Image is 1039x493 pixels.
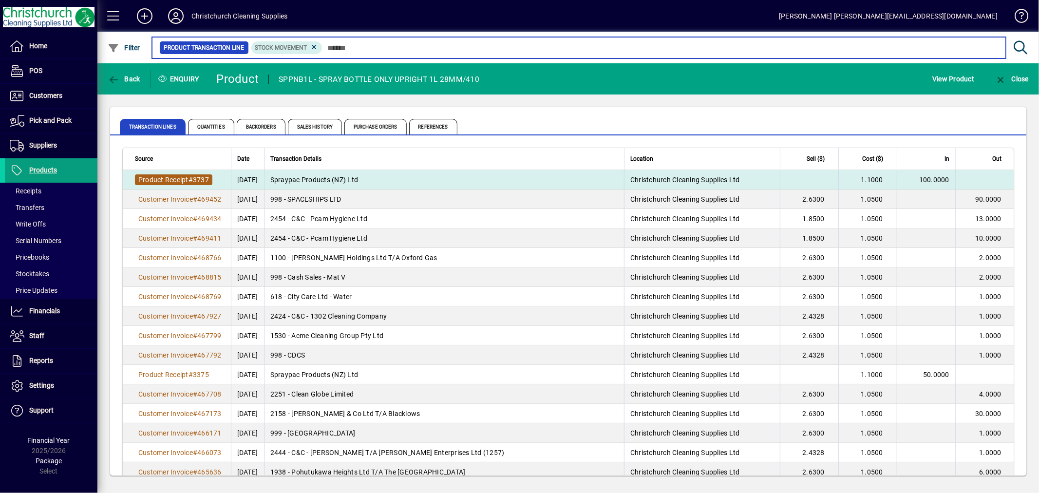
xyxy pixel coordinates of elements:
[138,176,189,184] span: Product Receipt
[780,326,838,345] td: 2.6300
[5,109,97,133] a: Pick and Pack
[138,410,193,417] span: Customer Invoice
[197,293,222,301] span: 468769
[980,312,1002,320] span: 1.0000
[151,71,209,87] div: Enquiry
[923,371,949,379] span: 50.0000
[197,215,222,223] span: 469434
[630,351,740,359] span: Christchurch Cleaning Supplies Ltd
[264,306,624,326] td: 2424 - C&C - 1302 Cleaning Company
[197,312,222,320] span: 467927
[264,170,624,190] td: Spraypac Products (NZ) Ltd
[193,449,197,456] span: #
[630,449,740,456] span: Christchurch Cleaning Supplies Ltd
[838,287,897,306] td: 1.0500
[197,390,222,398] span: 467708
[838,190,897,209] td: 1.0500
[129,7,160,25] button: Add
[780,404,838,423] td: 2.6300
[193,293,197,301] span: #
[135,408,225,419] a: Customer Invoice#467173
[251,41,322,54] mat-chip: Product Transaction Type: Stock movement
[29,67,42,75] span: POS
[135,272,225,283] a: Customer Invoice#468815
[780,384,838,404] td: 2.6300
[231,287,264,306] td: [DATE]
[838,345,897,365] td: 1.0500
[630,410,740,417] span: Christchurch Cleaning Supplies Ltd
[992,153,1001,164] span: Out
[630,254,740,262] span: Christchurch Cleaning Supplies Ltd
[980,429,1002,437] span: 1.0000
[193,410,197,417] span: #
[231,170,264,190] td: [DATE]
[193,390,197,398] span: #
[980,390,1002,398] span: 4.0000
[188,119,234,134] span: Quantities
[5,299,97,323] a: Financials
[838,248,897,267] td: 1.0500
[138,234,193,242] span: Customer Invoice
[231,423,264,443] td: [DATE]
[135,369,212,380] a: Product Receipt#3375
[975,410,1001,417] span: 30.0000
[138,390,193,398] span: Customer Invoice
[838,267,897,287] td: 1.0500
[135,213,225,224] a: Customer Invoice#469434
[231,384,264,404] td: [DATE]
[193,273,197,281] span: #
[138,468,193,476] span: Customer Invoice
[10,237,61,245] span: Serial Numbers
[980,468,1002,476] span: 6.0000
[138,371,189,379] span: Product Receipt
[5,349,97,373] a: Reports
[264,443,624,462] td: 2444 - C&C - [PERSON_NAME] T/A [PERSON_NAME] Enterprises Ltd (1257)
[845,153,892,164] div: Cost ($)
[980,449,1002,456] span: 1.0000
[264,287,624,306] td: 618 - City Care Ltd - Water
[10,204,44,211] span: Transfers
[138,273,193,281] span: Customer Invoice
[980,254,1002,262] span: 2.0000
[10,220,46,228] span: Write Offs
[630,390,740,398] span: Christchurch Cleaning Supplies Ltd
[217,71,259,87] div: Product
[630,332,740,340] span: Christchurch Cleaning Supplies Ltd
[10,187,41,195] span: Receipts
[193,468,197,476] span: #
[231,248,264,267] td: [DATE]
[975,234,1001,242] span: 10.0000
[630,293,740,301] span: Christchurch Cleaning Supplies Ltd
[138,215,193,223] span: Customer Invoice
[5,183,97,199] a: Receipts
[29,166,57,174] span: Products
[838,462,897,482] td: 1.0500
[270,153,321,164] span: Transaction Details
[28,436,70,444] span: Financial Year
[630,312,740,320] span: Christchurch Cleaning Supplies Ltd
[264,462,624,482] td: 1938 - Pohutukawa Heights Ltd T/A The [GEOGRAPHIC_DATA]
[5,34,97,58] a: Home
[135,428,225,438] a: Customer Invoice#466171
[975,195,1001,203] span: 90.0000
[780,345,838,365] td: 2.4328
[135,233,225,244] a: Customer Invoice#469411
[231,228,264,248] td: [DATE]
[780,190,838,209] td: 2.6300
[838,365,897,384] td: 1.1000
[264,404,624,423] td: 2158 - [PERSON_NAME] & Co Ltd T/A Blacklows
[29,332,44,340] span: Staff
[138,332,193,340] span: Customer Invoice
[10,270,49,278] span: Stocktakes
[5,199,97,216] a: Transfers
[105,70,143,88] button: Back
[780,306,838,326] td: 2.4328
[780,462,838,482] td: 2.6300
[980,332,1002,340] span: 1.0000
[10,253,49,261] span: Pricebooks
[838,443,897,462] td: 1.0500
[980,293,1002,301] span: 1.0000
[995,75,1029,83] span: Close
[975,215,1001,223] span: 13.0000
[5,374,97,398] a: Settings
